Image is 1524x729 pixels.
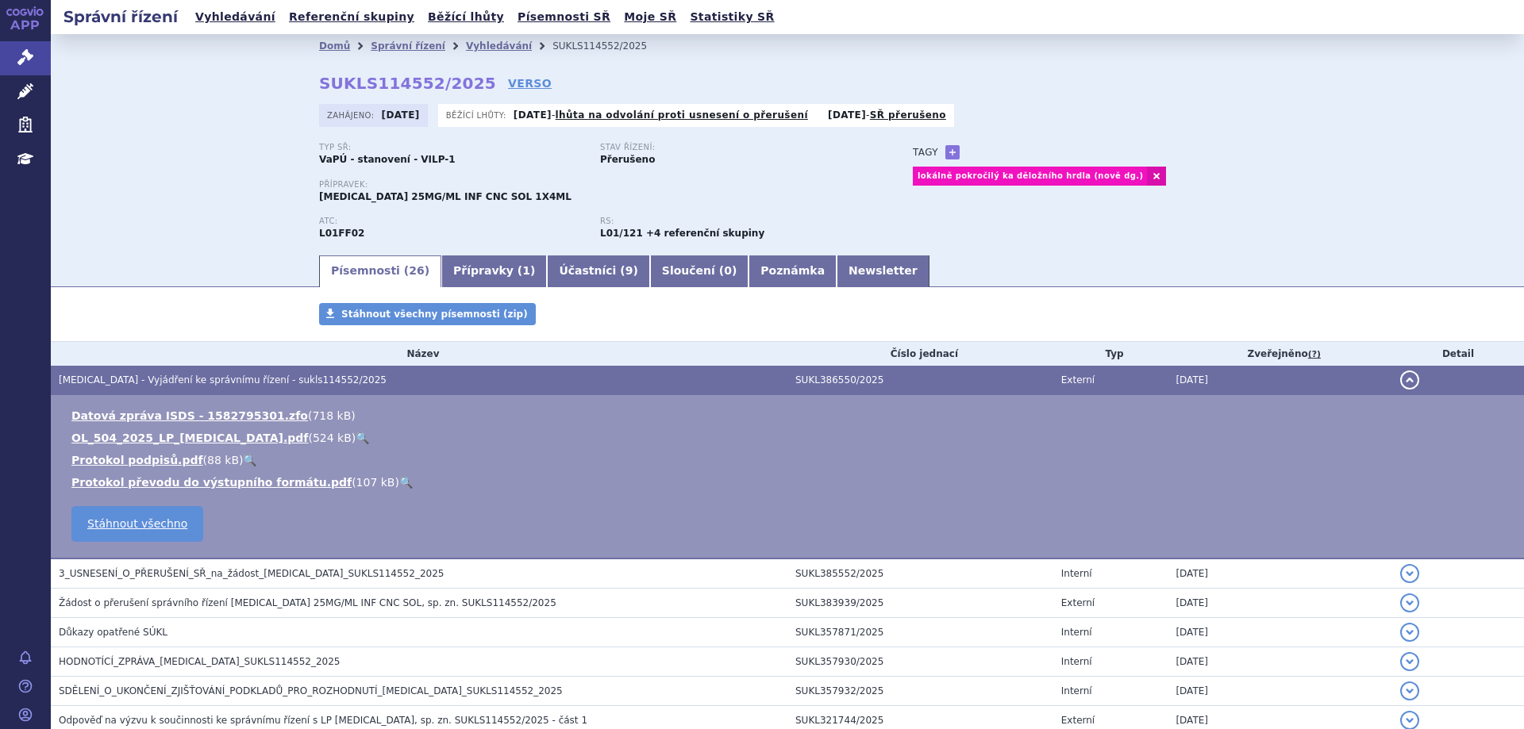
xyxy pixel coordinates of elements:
[1168,677,1392,706] td: [DATE]
[327,109,377,121] span: Zahájeno:
[423,6,509,28] a: Běžící lhůty
[837,255,929,287] a: Newsletter
[319,191,571,202] span: [MEDICAL_DATA] 25MG/ML INF CNC SOL 1X4ML
[71,474,1508,490] li: ( )
[600,228,643,239] strong: pembrolizumab
[51,6,190,28] h2: Správní řízení
[600,154,655,165] strong: Přerušeno
[319,255,441,287] a: Písemnosti (26)
[71,476,352,489] a: Protokol převodu do výstupního formátu.pdf
[1061,627,1092,638] span: Interní
[870,109,946,121] a: SŘ přerušeno
[59,627,167,638] span: Důkazy opatřené SÚKL
[787,677,1053,706] td: SUKL357932/2025
[371,40,445,52] a: Správní řízení
[319,40,350,52] a: Domů
[466,40,532,52] a: Vyhledávání
[319,74,496,93] strong: SUKLS114552/2025
[1168,589,1392,618] td: [DATE]
[59,568,444,579] span: 3_USNESENÍ_O_PŘERUŠENÍ_SŘ_na_žádost_KEYTRUDA_SUKLS114552_2025
[1168,618,1392,647] td: [DATE]
[828,109,946,121] p: -
[71,454,203,466] a: Protokol podpisů.pdf
[284,6,419,28] a: Referenční skupiny
[508,75,552,91] a: VERSO
[913,143,938,162] h3: Tagy
[319,180,881,190] p: Přípravek:
[556,109,808,121] a: lhůta na odvolání proti usnesení o přerušení
[319,228,364,239] strong: PEMBROLIZUMAB
[71,506,203,542] a: Stáhnout všechno
[441,255,547,287] a: Přípravky (1)
[1061,685,1092,696] span: Interní
[319,154,456,165] strong: VaPÚ - stanovení - VILP-1
[312,409,351,422] span: 718 kB
[341,309,528,320] span: Stáhnout všechny písemnosti (zip)
[59,374,387,386] span: KEYTRUDA - Vyjádření ke správnímu řízení - sukls114552/2025
[1400,564,1419,583] button: detail
[446,109,510,121] span: Běžící lhůty:
[207,454,239,466] span: 88 kB
[59,685,563,696] span: SDĚLENÍ_O_UKONČENÍ_ZJIŠŤOVÁNÍ_PODKLADŮ_PRO_ROZHODNUTÍ_KEYTRUDA_SUKLS114552_2025
[1400,623,1419,642] button: detail
[1400,652,1419,671] button: detail
[1053,342,1168,366] th: Typ
[1061,656,1092,667] span: Interní
[1392,342,1524,366] th: Detail
[787,618,1053,647] td: SUKL357871/2025
[787,558,1053,589] td: SUKL385552/2025
[828,109,866,121] strong: [DATE]
[913,167,1147,186] a: lokálně pokročilý ka děložního hrdla (nově dg.)
[1168,366,1392,395] td: [DATE]
[59,597,556,608] span: Žádost o přerušení správního řízení Keytruda 25MG/ML INF CNC SOL, sp. zn. SUKLS114552/2025
[1400,681,1419,700] button: detail
[514,109,808,121] p: -
[356,432,369,444] a: 🔍
[945,145,960,159] a: +
[319,303,536,325] a: Stáhnout všechny písemnosti (zip)
[1400,593,1419,612] button: detail
[1061,597,1095,608] span: Externí
[1168,647,1392,677] td: [DATE]
[552,34,668,58] li: SUKLS114552/2025
[71,409,308,422] a: Datová zpráva ISDS - 1582795301.zfo
[600,217,865,226] p: RS:
[71,432,308,444] a: OL_504_2025_LP_[MEDICAL_DATA].pdf
[382,109,420,121] strong: [DATE]
[190,6,280,28] a: Vyhledávání
[650,255,749,287] a: Sloučení (0)
[619,6,681,28] a: Moje SŘ
[1400,370,1419,389] button: detail
[514,109,552,121] strong: [DATE]
[319,217,584,226] p: ATC:
[600,143,865,152] p: Stav řízení:
[319,143,584,152] p: Typ SŘ:
[313,432,352,444] span: 524 kB
[646,228,764,239] strong: +4 referenční skupiny
[1308,349,1321,360] abbr: (?)
[1061,374,1095,386] span: Externí
[625,264,633,277] span: 9
[1168,342,1392,366] th: Zveřejněno
[685,6,779,28] a: Statistiky SŘ
[787,647,1053,677] td: SUKL357930/2025
[749,255,837,287] a: Poznámka
[1168,558,1392,589] td: [DATE]
[51,342,787,366] th: Název
[1061,715,1095,726] span: Externí
[522,264,530,277] span: 1
[787,589,1053,618] td: SUKL383939/2025
[71,452,1508,468] li: ( )
[787,342,1053,366] th: Číslo jednací
[513,6,615,28] a: Písemnosti SŘ
[399,476,413,489] a: 🔍
[724,264,732,277] span: 0
[59,656,341,667] span: HODNOTÍCÍ_ZPRÁVA_KEYTRUDA_SUKLS114552_2025
[71,430,1508,446] li: ( )
[71,408,1508,424] li: ( )
[243,454,256,466] a: 🔍
[59,715,587,726] span: Odpověď na výzvu k součinnosti ke správnímu řízení s LP Keytruda, sp. zn. SUKLS114552/2025 - část 1
[409,264,424,277] span: 26
[1061,568,1092,579] span: Interní
[356,476,395,489] span: 107 kB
